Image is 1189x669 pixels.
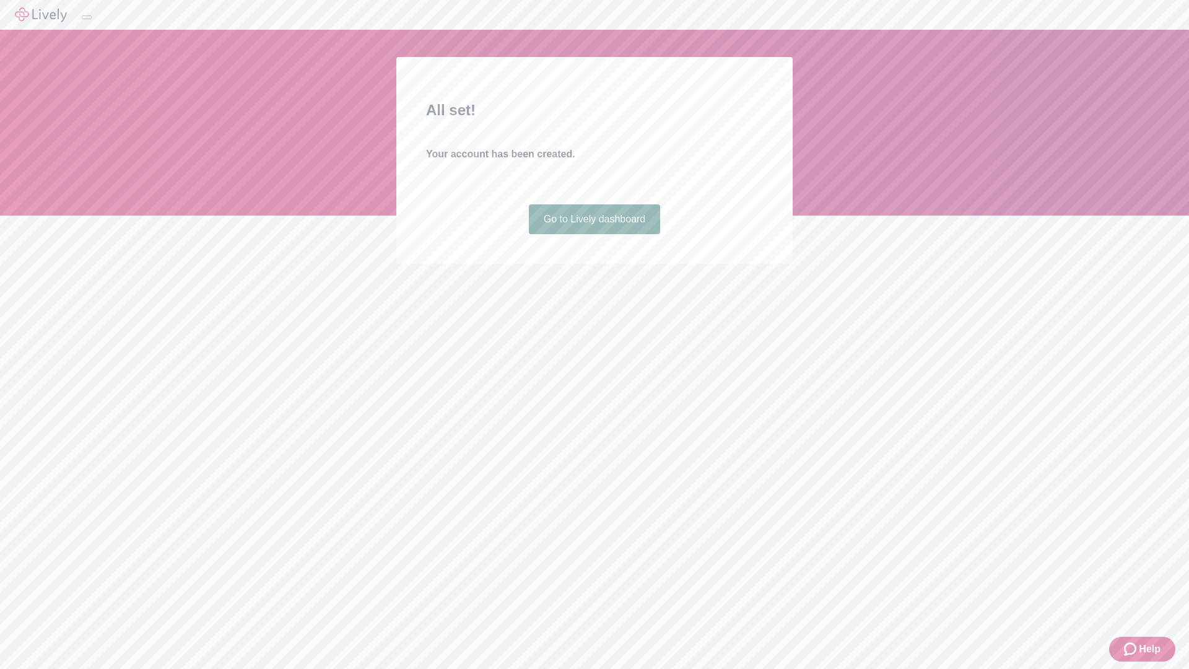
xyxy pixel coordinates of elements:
[1139,642,1161,657] span: Help
[426,147,763,162] h4: Your account has been created.
[426,99,763,121] h2: All set!
[82,15,92,19] button: Log out
[1109,637,1175,662] button: Zendesk support iconHelp
[529,204,661,234] a: Go to Lively dashboard
[1124,642,1139,657] svg: Zendesk support icon
[15,7,67,22] img: Lively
